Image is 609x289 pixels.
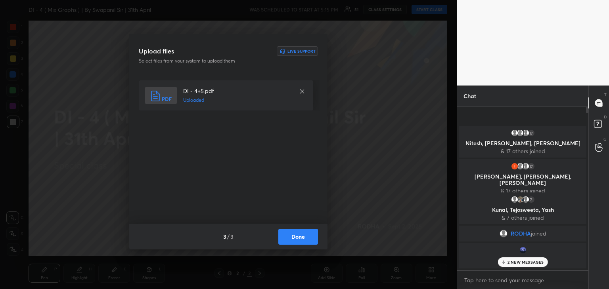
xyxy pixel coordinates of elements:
p: & 17 others joined [464,148,582,154]
img: default.png [500,230,507,238]
span: joined [527,257,543,264]
h5: Uploaded [183,97,291,104]
p: Kunal, Tejosweeta, Yash [464,207,582,213]
h4: DI - 4+5.pdf [183,87,291,95]
div: 17 [527,129,535,137]
p: T [604,92,607,98]
p: shubham [464,257,582,264]
h4: 3 [223,232,226,241]
img: thumbnail.jpg [519,246,527,254]
p: G [603,136,607,142]
h6: Live Support [287,49,316,53]
img: default.png [522,162,530,170]
img: default.png [522,129,530,137]
p: Nitesh, [PERSON_NAME], [PERSON_NAME] [464,140,582,146]
img: thumbnail.jpg [516,196,524,203]
p: & 17 others joined [464,188,582,194]
p: Chat [457,86,483,106]
p: & 7 others joined [464,215,582,221]
p: D [604,114,607,120]
p: [PERSON_NAME], [PERSON_NAME], [PERSON_NAME] [464,173,582,186]
img: default.png [511,129,519,137]
div: grid [457,124,588,270]
h4: 3 [230,232,234,241]
span: joined [531,230,546,237]
img: thumbnail.jpg [511,162,519,170]
img: default.png [516,162,524,170]
img: default.png [516,129,524,137]
p: 2 NEW MESSAGES [507,260,544,264]
span: RODHA [511,230,531,237]
p: Select files from your system to upload them [139,57,267,65]
div: 17 [527,162,535,170]
div: 7 [527,196,535,203]
img: default.png [511,196,519,203]
button: Done [278,229,318,245]
h3: Upload files [139,46,174,56]
img: default.png [522,196,530,203]
h4: / [227,232,230,241]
